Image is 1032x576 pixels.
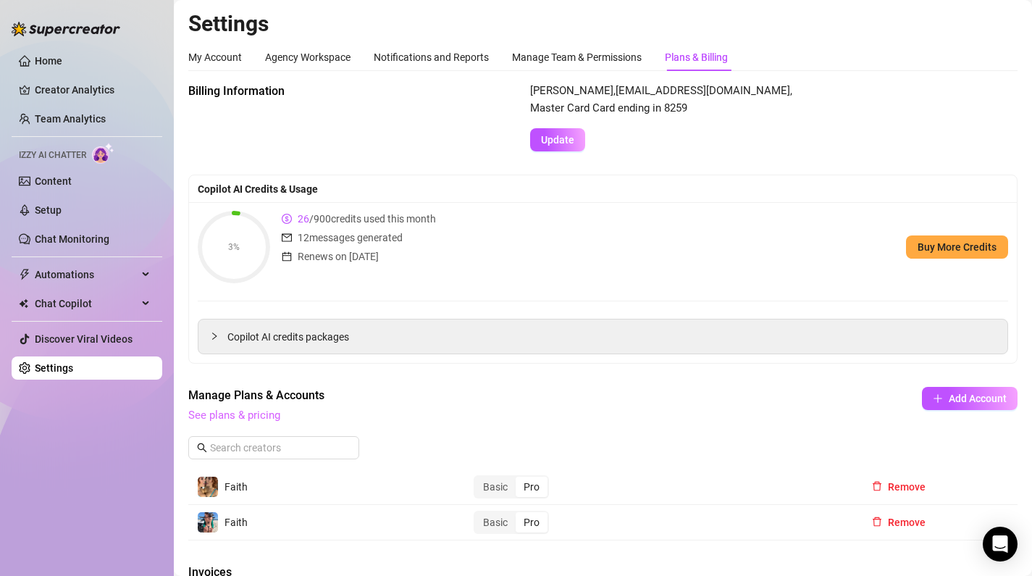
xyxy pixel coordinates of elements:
[860,511,937,534] button: Remove
[35,333,133,345] a: Discover Viral Videos
[860,475,937,498] button: Remove
[949,393,1007,404] span: Add Account
[872,517,882,527] span: delete
[35,362,73,374] a: Settings
[983,527,1018,562] div: Open Intercom Messenger
[198,477,218,497] img: Faith
[530,128,585,151] button: Update
[265,49,351,65] div: Agency Workspace
[188,10,1018,38] h2: Settings
[198,243,270,251] span: 3%
[888,517,926,528] span: Remove
[197,443,207,453] span: search
[541,134,574,146] span: Update
[198,320,1007,354] div: Copilot AI credits packages
[298,249,379,264] span: Renews on [DATE]
[198,181,1008,197] div: Copilot AI Credits & Usage
[225,517,248,528] span: Faith
[475,512,516,533] div: Basic
[198,512,218,533] img: Faith
[19,269,30,280] span: thunderbolt
[922,387,1018,410] button: Add Account
[512,49,642,65] div: Manage Team & Permissions
[210,332,219,341] span: collapsed
[298,211,436,227] span: / 900 credits used this month
[282,211,292,227] span: dollar-circle
[188,49,242,65] div: My Account
[298,230,403,246] span: 12 messages generated
[918,241,997,253] span: Buy More Credits
[298,213,309,225] span: 26
[188,83,432,100] span: Billing Information
[35,292,138,315] span: Chat Copilot
[888,481,926,493] span: Remove
[872,481,882,491] span: delete
[530,83,792,117] span: [PERSON_NAME] , [EMAIL_ADDRESS][DOMAIN_NAME] , Master Card Card ending in 8259
[227,329,996,345] span: Copilot AI credits packages
[374,49,489,65] div: Notifications and Reports
[225,481,248,493] span: Faith
[933,393,943,404] span: plus
[35,78,151,101] a: Creator Analytics
[35,175,72,187] a: Content
[19,149,86,162] span: Izzy AI Chatter
[19,299,28,309] img: Chat Copilot
[35,55,62,67] a: Home
[188,387,823,404] span: Manage Plans & Accounts
[210,440,339,456] input: Search creators
[906,235,1008,259] button: Buy More Credits
[12,22,120,36] img: logo-BBDzfeDw.svg
[282,230,292,246] span: mail
[35,263,138,286] span: Automations
[35,204,62,216] a: Setup
[475,477,516,497] div: Basic
[35,113,106,125] a: Team Analytics
[516,512,548,533] div: Pro
[516,477,548,497] div: Pro
[188,409,280,422] a: See plans & pricing
[282,249,292,264] span: calendar
[474,511,549,534] div: segmented control
[35,233,109,245] a: Chat Monitoring
[665,49,728,65] div: Plans & Billing
[474,475,549,498] div: segmented control
[92,143,114,164] img: AI Chatter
